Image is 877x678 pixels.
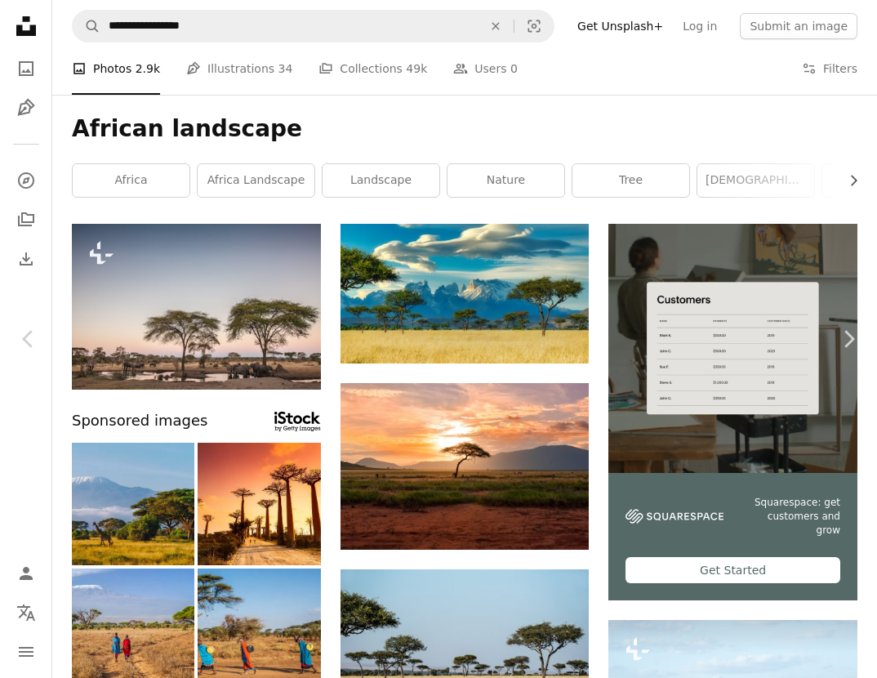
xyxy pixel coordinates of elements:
button: Filters [802,42,857,95]
h1: African landscape [72,114,857,144]
a: Log in / Sign up [10,557,42,590]
img: green trees on brown grass field under white clouds and blue sky during daytime [341,224,590,364]
a: Log in [673,13,727,39]
a: Next [820,261,877,417]
button: scroll list to the right [839,164,857,197]
a: Illustrations 34 [186,42,292,95]
a: tree between green land during golden hour [341,459,590,474]
button: Search Unsplash [73,11,100,42]
button: Submit an image [740,13,857,39]
a: Users 0 [453,42,518,95]
a: Elephants around a waterhole at dusk [72,299,321,314]
img: Boabab Alley Sunset [198,443,320,565]
img: file-1747939376688-baf9a4a454ffimage [608,224,857,473]
img: tree between green land during golden hour [341,383,590,549]
a: green trees on brown grass field under white clouds and blue sky during daytime [341,286,590,301]
a: Get Unsplash+ [568,13,673,39]
a: Explore [10,164,42,197]
a: Download History [10,243,42,275]
span: 0 [510,60,518,78]
button: Menu [10,636,42,668]
a: nature [447,164,564,197]
a: green leaf trees [341,645,590,659]
img: Masai giraffe in front of Kilimanjaro mountain in Amboseli National Park, Kenya [72,443,194,565]
form: Find visuals sitewide [72,10,554,42]
div: Get Started [625,557,840,583]
a: africa [73,164,189,197]
img: Elephants around a waterhole at dusk [72,224,321,390]
a: landscape [323,164,439,197]
span: Squarespace: get customers and grow [743,496,840,537]
a: Collections [10,203,42,236]
button: Language [10,596,42,629]
span: Sponsored images [72,409,207,433]
a: Illustrations [10,91,42,124]
a: Photos [10,52,42,85]
img: file-1747939142011-51e5cc87e3c9 [625,509,723,524]
a: [DEMOGRAPHIC_DATA] [697,164,814,197]
a: africa landscape [198,164,314,197]
a: Squarespace: get customers and growGet Started [608,224,857,600]
button: Visual search [514,11,554,42]
button: Clear [478,11,514,42]
span: 49k [406,60,427,78]
a: tree [572,164,689,197]
span: 34 [278,60,293,78]
a: Collections 49k [318,42,427,95]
